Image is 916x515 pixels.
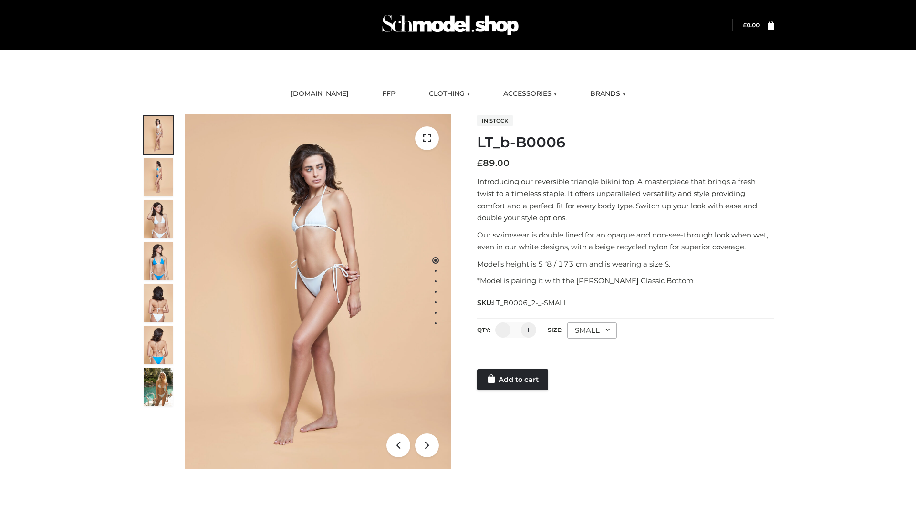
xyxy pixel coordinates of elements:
[144,242,173,280] img: ArielClassicBikiniTop_CloudNine_AzureSky_OW114ECO_4-scaled.jpg
[477,369,548,390] a: Add to cart
[477,275,774,287] p: *Model is pairing it with the [PERSON_NAME] Classic Bottom
[144,368,173,406] img: Arieltop_CloudNine_AzureSky2.jpg
[379,6,522,44] img: Schmodel Admin 964
[144,116,173,154] img: ArielClassicBikiniTop_CloudNine_AzureSky_OW114ECO_1-scaled.jpg
[496,83,564,104] a: ACCESSORIES
[477,115,513,126] span: In stock
[144,200,173,238] img: ArielClassicBikiniTop_CloudNine_AzureSky_OW114ECO_3-scaled.jpg
[185,114,451,469] img: ArielClassicBikiniTop_CloudNine_AzureSky_OW114ECO_1
[477,134,774,151] h1: LT_b-B0006
[144,326,173,364] img: ArielClassicBikiniTop_CloudNine_AzureSky_OW114ECO_8-scaled.jpg
[743,21,747,29] span: £
[583,83,633,104] a: BRANDS
[548,326,562,333] label: Size:
[477,175,774,224] p: Introducing our reversible triangle bikini top. A masterpiece that brings a fresh twist to a time...
[283,83,356,104] a: [DOMAIN_NAME]
[477,326,490,333] label: QTY:
[477,229,774,253] p: Our swimwear is double lined for an opaque and non-see-through look when wet, even in our white d...
[743,21,760,29] bdi: 0.00
[477,158,510,168] bdi: 89.00
[375,83,403,104] a: FFP
[144,284,173,322] img: ArielClassicBikiniTop_CloudNine_AzureSky_OW114ECO_7-scaled.jpg
[422,83,477,104] a: CLOTHING
[743,21,760,29] a: £0.00
[477,297,568,309] span: SKU:
[144,158,173,196] img: ArielClassicBikiniTop_CloudNine_AzureSky_OW114ECO_2-scaled.jpg
[567,322,617,339] div: SMALL
[493,299,567,307] span: LT_B0006_2-_-SMALL
[477,258,774,270] p: Model’s height is 5 ‘8 / 173 cm and is wearing a size S.
[477,158,483,168] span: £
